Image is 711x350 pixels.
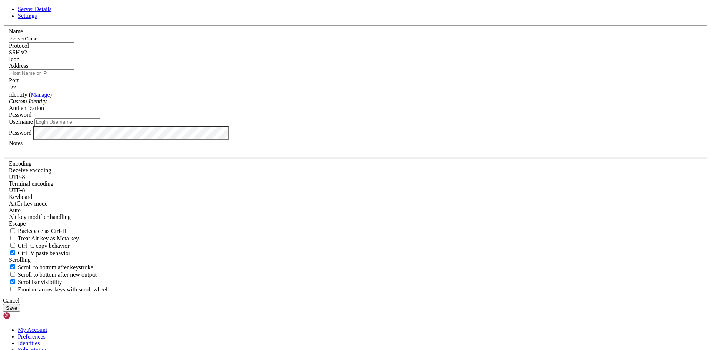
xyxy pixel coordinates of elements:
[9,167,51,173] label: Set the expected encoding for data received from the host. If the encodings do not match, visual ...
[9,49,27,56] span: SSH v2
[9,174,702,180] div: UTF-8
[9,279,62,285] label: The vertical scrollbar mode.
[9,220,702,227] div: Escape
[9,264,93,270] label: Whether to scroll to the bottom on any keystroke.
[9,286,107,293] label: When using the alternative screen buffer, and DECCKM (Application Cursor Keys) is active, mouse w...
[10,264,15,269] input: Scroll to bottom after keystroke
[9,105,44,111] label: Authentication
[18,235,79,241] span: Treat Alt key as Meta key
[10,287,15,291] input: Emulate arrow keys with scroll wheel
[3,304,20,312] button: Save
[9,194,32,200] label: Keyboard
[18,327,47,333] a: My Account
[10,236,15,240] input: Treat Alt key as Meta key
[18,333,46,340] a: Preferences
[18,228,67,234] span: Backspace as Ctrl-H
[3,312,46,319] img: Shellngn
[9,98,702,105] div: Custom Identity
[9,49,702,56] div: SSH v2
[9,207,702,214] div: Auto
[9,187,702,194] div: UTF-8
[9,111,31,118] span: Password
[9,140,23,146] label: Notes
[10,243,15,248] input: Ctrl+C copy behavior
[18,13,37,19] a: Settings
[9,200,47,207] label: Set the expected encoding for data received from the host. If the encodings do not match, visual ...
[9,174,25,180] span: UTF-8
[9,84,74,91] input: Port Number
[10,228,15,233] input: Backspace as Ctrl-H
[9,207,21,213] span: Auto
[18,271,97,278] span: Scroll to bottom after new output
[9,98,47,104] i: Custom Identity
[10,250,15,255] input: Ctrl+V paste behavior
[18,264,93,270] span: Scroll to bottom after keystroke
[9,228,67,234] label: If true, the backspace should send BS ('\x08', aka ^H). Otherwise the backspace key should send '...
[9,56,19,62] label: Icon
[9,111,702,118] div: Password
[9,243,70,249] label: Ctrl-C copies if true, send ^C to host if false. Ctrl-Shift-C sends ^C to host if true, copies if...
[9,63,28,69] label: Address
[3,297,708,304] div: Cancel
[18,279,62,285] span: Scrollbar visibility
[9,69,74,77] input: Host Name or IP
[9,250,70,256] label: Ctrl+V pastes if true, sends ^V to host if false. Ctrl+Shift+V sends ^V to host if true, pastes i...
[9,43,29,49] label: Protocol
[18,340,40,346] a: Identities
[18,250,70,256] span: Ctrl+V paste behavior
[9,35,74,43] input: Server Name
[9,220,26,227] span: Escape
[9,119,33,125] label: Username
[18,286,107,293] span: Emulate arrow keys with scroll wheel
[9,271,97,278] label: Scroll to bottom after new output.
[9,91,52,98] label: Identity
[9,129,31,136] label: Password
[9,28,23,34] label: Name
[9,180,53,187] label: The default terminal encoding. ISO-2022 enables character map translations (like graphics maps). ...
[9,160,31,167] label: Encoding
[9,257,31,263] label: Scrolling
[9,187,25,193] span: UTF-8
[18,6,51,12] a: Server Details
[31,91,50,98] a: Manage
[9,77,19,83] label: Port
[29,91,52,98] span: ( )
[9,214,71,220] label: Controls how the Alt key is handled. Escape: Send an ESC prefix. 8-Bit: Add 128 to the typed char...
[10,279,15,284] input: Scrollbar visibility
[34,118,100,126] input: Login Username
[18,243,70,249] span: Ctrl+C copy behavior
[9,235,79,241] label: Whether the Alt key acts as a Meta key or as a distinct Alt key.
[10,272,15,277] input: Scroll to bottom after new output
